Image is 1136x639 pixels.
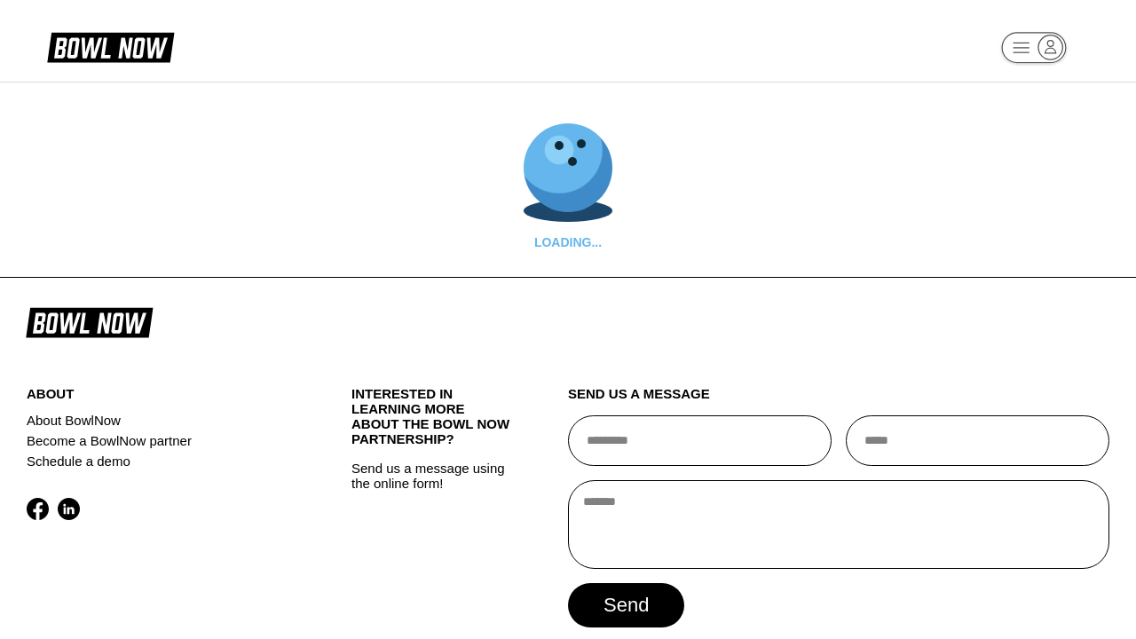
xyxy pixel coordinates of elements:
a: Schedule a demo [27,451,297,471]
a: About BowlNow [27,410,297,430]
div: LOADING... [524,235,612,249]
div: INTERESTED IN LEARNING MORE ABOUT THE BOWL NOW PARTNERSHIP? [351,386,514,461]
div: about [27,386,297,410]
div: send us a message [568,386,1109,415]
a: Become a BowlNow partner [27,430,297,451]
button: send [568,583,684,627]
